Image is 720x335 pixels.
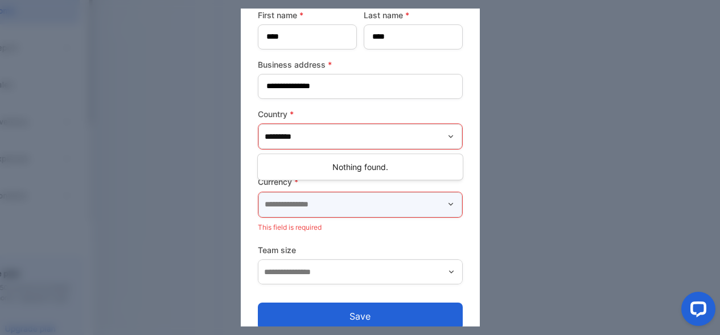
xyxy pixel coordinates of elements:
p: This field is required [258,152,463,167]
label: Currency [258,176,463,188]
button: Save [258,303,463,330]
label: Team size [258,244,463,256]
label: Last name [364,9,463,21]
label: First name [258,9,357,21]
p: This field is required [258,220,463,235]
label: Business address [258,59,463,71]
iframe: LiveChat chat widget [672,287,720,335]
label: Country [258,108,463,120]
div: Nothing found. [258,156,463,177]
